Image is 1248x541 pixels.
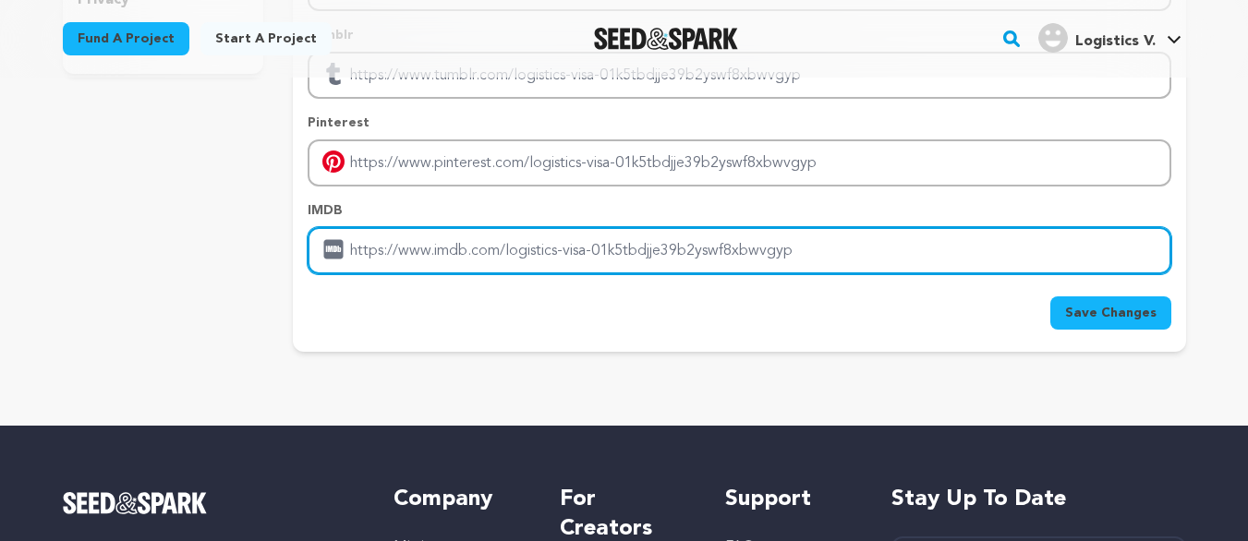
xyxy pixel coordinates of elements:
[63,22,189,55] a: Fund a project
[308,139,1170,186] input: Enter pinterest profile link
[200,22,332,55] a: Start a project
[1038,23,1068,53] img: user.png
[322,238,345,260] img: imdb.svg
[308,114,1170,132] p: Pinterest
[1038,23,1156,53] div: Logistics V.'s Profile
[594,28,739,50] img: Seed&Spark Logo Dark Mode
[891,485,1186,514] h5: Stay up to date
[308,201,1170,220] p: IMDB
[63,492,208,514] img: Seed&Spark Logo
[1035,19,1185,53] a: Logistics V.'s Profile
[725,485,854,514] h5: Support
[1065,304,1157,322] span: Save Changes
[308,227,1170,274] input: Enter IMDB profile link
[322,150,345,173] img: pinterest-mobile.svg
[1075,34,1156,49] span: Logistics V.
[1050,296,1171,330] button: Save Changes
[594,28,739,50] a: Seed&Spark Homepage
[63,492,357,514] a: Seed&Spark Homepage
[1035,19,1185,58] span: Logistics V.'s Profile
[394,485,522,514] h5: Company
